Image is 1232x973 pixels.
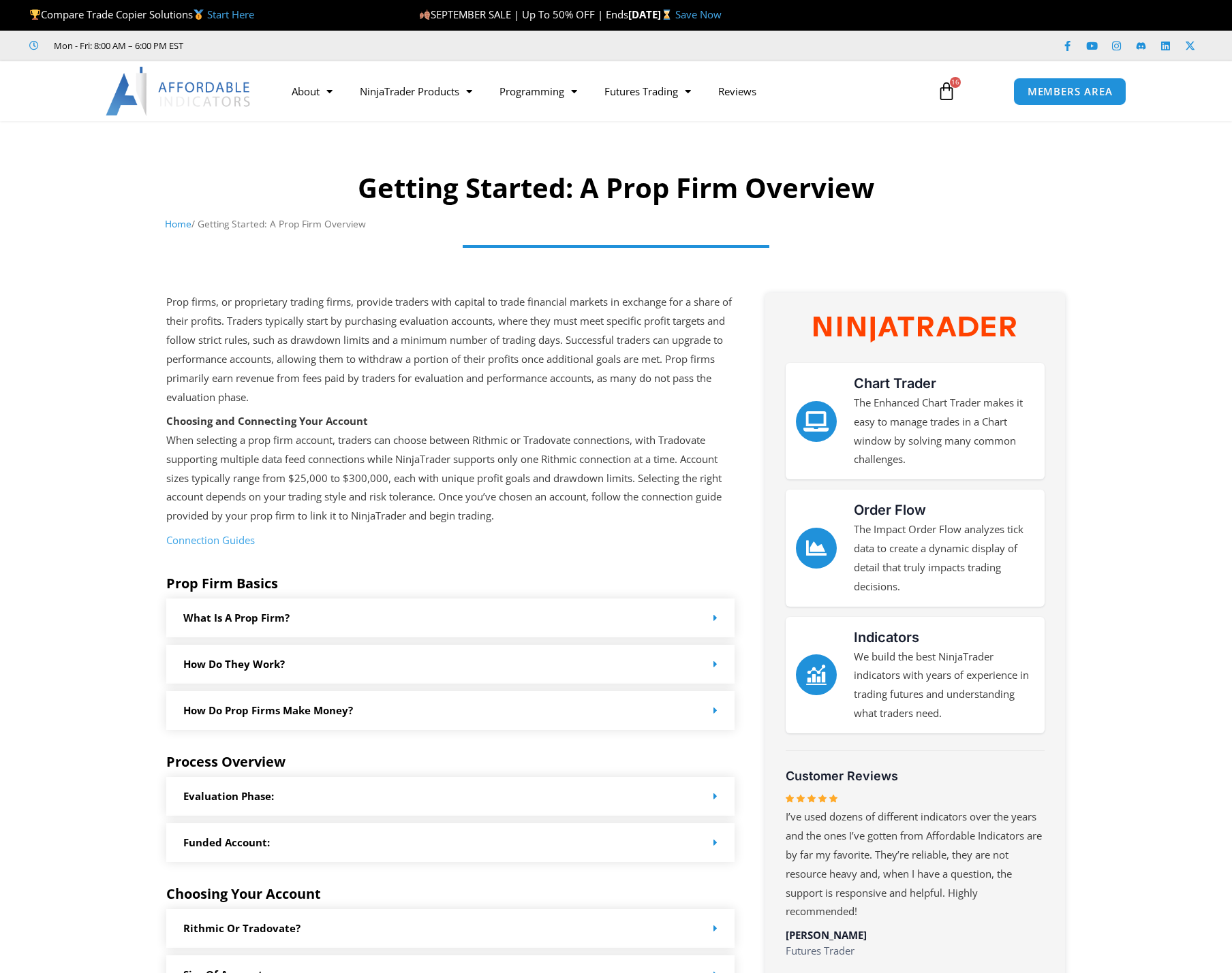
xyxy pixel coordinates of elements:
[183,703,353,717] a: How do Prop Firms make money?
[166,823,735,862] div: Funded Account:
[346,76,486,107] a: NinjaTrader Products
[207,7,254,21] a: Start Here
[854,394,1034,469] p: The Enhanced Chart Trader makes it easy to manage trades in a Chart window by solving many common...
[628,7,675,21] strong: [DATE]
[796,401,837,442] a: Chart Trader
[486,76,591,107] a: Programming
[796,528,837,569] a: Order Flow
[950,77,961,88] span: 16
[786,768,1045,784] h3: Customer Reviews
[166,412,735,526] p: When selecting a prop firm account, traders can choose between Rithmic or Tradovate connections, ...
[30,10,40,20] img: 🏆
[165,217,191,230] a: Home
[854,629,919,645] a: Indicators
[854,520,1034,596] p: The Impact Order Flow analyzes tick data to create a dynamic display of detail that truly impacts...
[786,942,1045,961] p: Futures Trader
[166,414,368,428] strong: Choosing and Connecting Your Account
[591,76,705,107] a: Futures Trading
[1013,78,1127,106] a: MEMBERS AREA
[166,575,735,592] h5: Prop Firm Basics
[854,648,1034,723] p: We build the best NinjaTrader indicators with years of experience in trading futures and understa...
[705,76,770,107] a: Reviews
[854,502,926,518] a: Order Flow
[419,7,628,21] span: SEPTEMBER SALE | Up To 50% OFF | Ends
[194,10,204,20] img: 🥇
[183,921,301,935] a: Rithmic or Tradovate?
[796,654,837,695] a: Indicators
[166,754,735,770] h5: Process Overview
[183,789,274,803] a: Evaluation Phase:
[165,215,1068,233] nav: Breadcrumb
[165,169,1068,207] h1: Getting Started: A Prop Firm Overview
[814,317,1015,342] img: NinjaTrader Wordmark color RGB | Affordable Indicators – NinjaTrader
[166,293,735,406] p: Prop firms, or proprietary trading firms, provide traders with capital to trade financial markets...
[202,39,407,52] iframe: Customer reviews powered by Trustpilot
[662,10,672,20] img: ⌛
[166,599,735,637] div: What is a prop firm?
[1028,86,1113,97] span: MEMBERS AREA
[166,533,255,547] a: Connection Guides
[854,375,936,392] a: Chart Trader
[183,657,285,671] a: How Do they work?
[166,645,735,684] div: How Do they work?
[786,928,867,942] span: [PERSON_NAME]
[420,10,430,20] img: 🍂
[50,37,183,54] span: Mon - Fri: 8:00 AM – 6:00 PM EST
[278,76,346,107] a: About
[166,691,735,730] div: How do Prop Firms make money?
[183,611,290,624] a: What is a prop firm?
[106,67,252,116] img: LogoAI | Affordable Indicators – NinjaTrader
[166,886,735,902] h5: Choosing Your Account
[166,777,735,816] div: Evaluation Phase:
[29,7,254,21] span: Compare Trade Copier Solutions
[917,71,976,111] a: 16
[183,835,270,849] a: Funded Account:
[166,909,735,948] div: Rithmic or Tradovate?
[786,808,1045,921] p: I’ve used dozens of different indicators over the years and the ones I’ve gotten from Affordable ...
[675,7,722,21] a: Save Now
[278,76,921,107] nav: Menu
